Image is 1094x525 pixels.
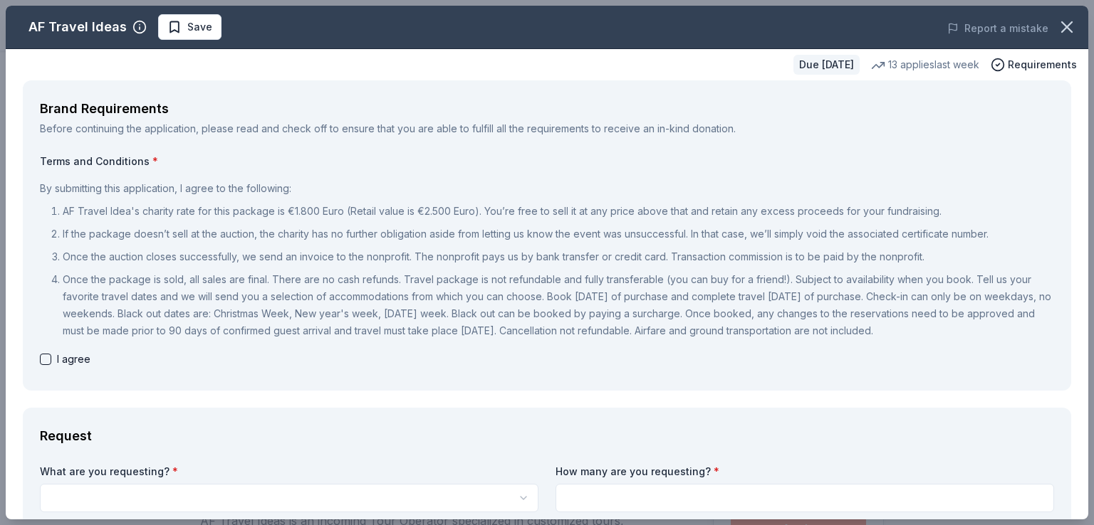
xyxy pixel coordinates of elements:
p: By submitting this application, I agree to the following: [40,180,1054,197]
div: Request [40,425,1054,447]
span: Save [187,18,212,36]
span: I agree [57,351,90,368]
div: Due [DATE] [793,55,860,75]
p: If the package doesn’t sell at the auction, the charity has no further obligation aside from lett... [63,226,1054,243]
p: AF Travel Idea's charity rate for this package is €1.800 Euro (Retail value is €2.500 Euro). You’... [63,203,1054,220]
p: Once the package is sold, all sales are final. There are no cash refunds. Travel package is not r... [63,271,1054,339]
div: 13 applies last week [871,56,979,73]
span: Requirements [1008,56,1077,73]
button: Report a mistake [947,20,1048,37]
button: Save [158,14,222,40]
p: Once the auction closes successfully, we send an invoice to the nonprofit. The nonprofit pays us ... [63,248,1054,265]
div: Brand Requirements [40,97,1054,120]
label: How many are you requesting? [556,465,1054,479]
div: AF Travel Ideas [28,16,127,38]
button: Requirements [991,56,1077,73]
div: Before continuing the application, please read and check off to ensure that you are able to fulfi... [40,120,1054,137]
label: Terms and Conditions [40,154,1054,169]
label: What are you requesting? [40,465,538,479]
